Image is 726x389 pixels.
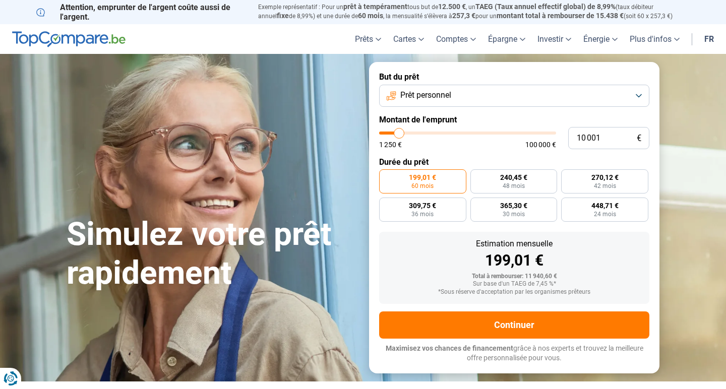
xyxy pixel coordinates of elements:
[531,24,577,54] a: Investir
[400,90,451,101] span: Prêt personnel
[258,3,690,21] p: Exemple représentatif : Pour un tous but de , un (taux débiteur annuel de 8,99%) et une durée de ...
[503,211,525,217] span: 30 mois
[500,202,527,209] span: 365,30 €
[594,183,616,189] span: 42 mois
[503,183,525,189] span: 48 mois
[698,24,720,54] a: fr
[624,24,686,54] a: Plus d'infos
[637,134,641,143] span: €
[482,24,531,54] a: Épargne
[500,174,527,181] span: 240,45 €
[379,311,649,339] button: Continuer
[438,3,466,11] span: 12.500 €
[379,157,649,167] label: Durée du prêt
[36,3,246,22] p: Attention, emprunter de l'argent coûte aussi de l'argent.
[358,12,383,20] span: 60 mois
[387,253,641,268] div: 199,01 €
[411,211,434,217] span: 36 mois
[409,174,436,181] span: 199,01 €
[277,12,289,20] span: fixe
[387,24,430,54] a: Cartes
[379,141,402,148] span: 1 250 €
[379,344,649,363] p: grâce à nos experts et trouvez la meilleure offre personnalisée pour vous.
[591,174,619,181] span: 270,12 €
[12,31,126,47] img: TopCompare
[409,202,436,209] span: 309,75 €
[577,24,624,54] a: Énergie
[497,12,624,20] span: montant total à rembourser de 15.438 €
[349,24,387,54] a: Prêts
[387,273,641,280] div: Total à rembourser: 11 940,60 €
[379,115,649,124] label: Montant de l'emprunt
[411,183,434,189] span: 60 mois
[594,211,616,217] span: 24 mois
[452,12,475,20] span: 257,3 €
[387,289,641,296] div: *Sous réserve d'acceptation par les organismes prêteurs
[430,24,482,54] a: Comptes
[525,141,556,148] span: 100 000 €
[67,215,357,293] h1: Simulez votre prêt rapidement
[379,72,649,82] label: But du prêt
[475,3,616,11] span: TAEG (Taux annuel effectif global) de 8,99%
[379,85,649,107] button: Prêt personnel
[387,240,641,248] div: Estimation mensuelle
[387,281,641,288] div: Sur base d'un TAEG de 7,45 %*
[343,3,407,11] span: prêt à tempérament
[591,202,619,209] span: 448,71 €
[386,344,513,352] span: Maximisez vos chances de financement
